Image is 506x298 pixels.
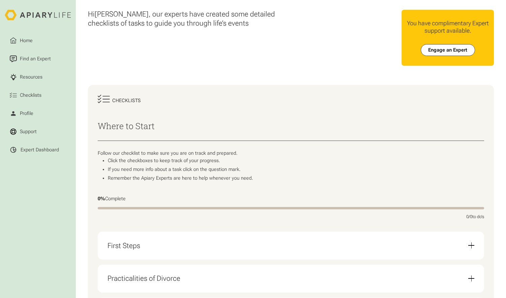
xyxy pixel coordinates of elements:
span: 0 [466,214,469,219]
div: First Steps [107,236,475,255]
div: / to do's [466,214,484,219]
a: Home [5,32,71,49]
a: Expert Dashboard [5,142,71,158]
div: Profile [19,110,35,117]
div: Support [19,128,38,136]
div: Home [19,37,34,44]
a: Resources [5,69,71,86]
a: Find an Expert [5,51,71,67]
a: Checklists [5,87,71,104]
div: First Steps [107,241,140,250]
span: 0% [98,196,105,202]
div: Checklists [112,98,141,104]
a: Profile [5,105,71,122]
div: Hi , our experts have created some detailed checklists of tasks to guide you through life’s events [88,10,290,28]
h2: Where to Start [98,121,484,131]
span: [PERSON_NAME] [95,10,149,18]
div: You have complimentary Expert support available. [407,20,489,35]
li: Click the checkboxes to keep track of your progress. [108,158,484,164]
li: Remember the Apiary Experts are here to help whenever you need. [108,175,484,181]
div: Find an Expert [19,55,52,63]
a: Engage an Expert [421,44,475,56]
a: Support [5,123,71,140]
p: Follow our checklist to make sure you are on track and prepared. [98,150,484,156]
div: Checklists [19,92,43,99]
div: Resources [19,73,44,81]
span: 0 [470,214,472,219]
div: Expert Dashboard [21,147,59,153]
div: Complete [98,196,484,202]
li: If you need more info about a task click on the question mark. [108,167,484,173]
div: Practicalities of Divorce [107,274,180,283]
div: Practicalities of Divorce [107,269,475,288]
